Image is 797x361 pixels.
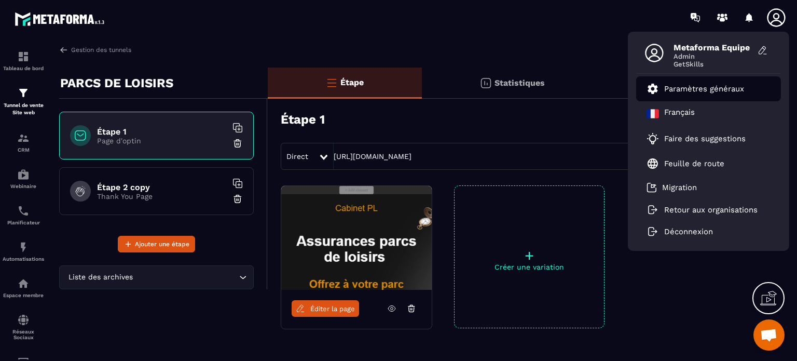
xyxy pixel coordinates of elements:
p: PARCS DE LOISIRS [60,73,173,93]
p: Thank You Page [97,192,227,200]
img: automations [17,168,30,181]
img: stats.20deebd0.svg [479,77,492,89]
p: Français [664,108,695,120]
span: Ajouter une étape [135,239,189,249]
input: Search for option [135,272,237,283]
p: Créer une variation [455,263,604,271]
p: Déconnexion [664,227,713,236]
img: automations [17,277,30,290]
a: schedulerschedulerPlanificateur [3,197,44,233]
p: + [455,248,604,263]
img: formation [17,87,30,99]
span: Admin [674,52,751,60]
img: bars-o.4a397970.svg [325,76,338,89]
p: Feuille de route [664,159,724,168]
a: Gestion des tunnels [59,45,131,55]
button: Ajouter une étape [118,236,195,252]
a: formationformationCRM [3,124,44,161]
span: Metaforma Equipe [674,43,751,52]
p: Webinaire [3,183,44,189]
a: formationformationTunnel de vente Site web [3,79,44,124]
h3: Étape 1 [281,112,325,127]
p: Espace membre [3,292,44,298]
span: Direct [286,152,308,161]
p: Statistiques [494,78,545,88]
a: Faire des suggestions [647,132,758,145]
img: arrow [59,45,68,55]
p: Automatisations [3,256,44,262]
a: formationformationTableau de bord [3,43,44,79]
p: Paramètres généraux [664,84,744,93]
span: Éditer la page [310,305,355,313]
a: Migration [647,182,697,193]
div: Search for option [59,265,254,289]
a: Feuille de route [647,157,724,170]
img: formation [17,132,30,144]
p: Étape [340,77,364,87]
a: Retour aux organisations [647,205,758,215]
div: Ouvrir le chat [753,319,785,351]
p: Tableau de bord [3,65,44,71]
p: Réseaux Sociaux [3,329,44,340]
img: scheduler [17,205,30,217]
a: [URL][DOMAIN_NAME] [334,152,411,161]
a: Éditer la page [292,300,359,317]
p: Planificateur [3,220,44,225]
img: trash [232,138,243,149]
a: automationsautomationsAutomatisations [3,233,44,270]
h6: Étape 2 copy [97,182,227,192]
p: Tunnel de vente Site web [3,102,44,116]
span: GetSkills [674,60,751,68]
p: CRM [3,147,44,153]
img: social-network [17,314,30,326]
img: formation [17,50,30,63]
h6: Étape 1 [97,127,227,137]
p: Migration [662,183,697,192]
a: automationsautomationsEspace membre [3,270,44,306]
a: social-networksocial-networkRéseaux Sociaux [3,306,44,348]
p: Retour aux organisations [664,205,758,215]
img: trash [232,194,243,204]
span: Liste des archives [66,272,135,283]
p: Page d'optin [97,137,227,145]
a: automationsautomationsWebinaire [3,161,44,197]
img: automations [17,241,30,253]
img: logo [15,9,108,29]
a: Paramètres généraux [647,83,744,95]
p: Faire des suggestions [664,134,746,143]
img: image [281,186,432,290]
